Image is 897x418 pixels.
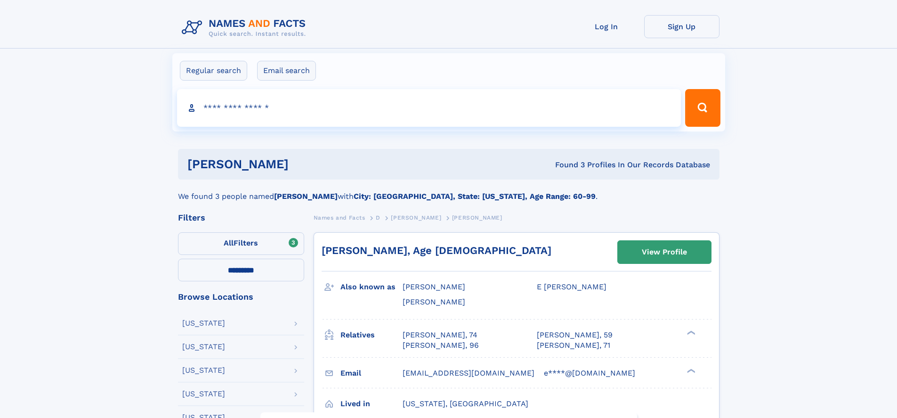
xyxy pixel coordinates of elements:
[685,329,696,336] div: ❯
[180,61,247,81] label: Regular search
[178,180,719,202] div: We found 3 people named with .
[685,89,720,127] button: Search Button
[182,343,225,351] div: [US_STATE]
[340,279,403,295] h3: Also known as
[376,214,380,221] span: D
[391,214,441,221] span: [PERSON_NAME]
[403,297,465,306] span: [PERSON_NAME]
[257,61,316,81] label: Email search
[618,241,711,263] a: View Profile
[187,158,422,170] h1: [PERSON_NAME]
[354,192,596,201] b: City: [GEOGRAPHIC_DATA], State: [US_STATE], Age Range: 60-99
[177,89,681,127] input: search input
[340,396,403,412] h3: Lived in
[403,282,465,291] span: [PERSON_NAME]
[376,212,380,223] a: D
[182,320,225,327] div: [US_STATE]
[340,327,403,343] h3: Relatives
[403,330,477,340] a: [PERSON_NAME], 74
[537,340,610,351] a: [PERSON_NAME], 71
[403,369,534,377] span: [EMAIL_ADDRESS][DOMAIN_NAME]
[403,340,479,351] a: [PERSON_NAME], 96
[685,368,696,374] div: ❯
[391,212,441,223] a: [PERSON_NAME]
[569,15,644,38] a: Log In
[537,282,606,291] span: E [PERSON_NAME]
[644,15,719,38] a: Sign Up
[403,399,528,408] span: [US_STATE], [GEOGRAPHIC_DATA]
[340,365,403,381] h3: Email
[274,192,338,201] b: [PERSON_NAME]
[642,241,687,263] div: View Profile
[182,367,225,374] div: [US_STATE]
[452,214,502,221] span: [PERSON_NAME]
[314,212,365,223] a: Names and Facts
[178,15,314,41] img: Logo Names and Facts
[178,213,304,222] div: Filters
[224,238,234,247] span: All
[178,293,304,301] div: Browse Locations
[322,245,551,256] a: [PERSON_NAME], Age [DEMOGRAPHIC_DATA]
[422,160,710,170] div: Found 3 Profiles In Our Records Database
[182,390,225,398] div: [US_STATE]
[178,232,304,255] label: Filters
[537,330,613,340] a: [PERSON_NAME], 59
